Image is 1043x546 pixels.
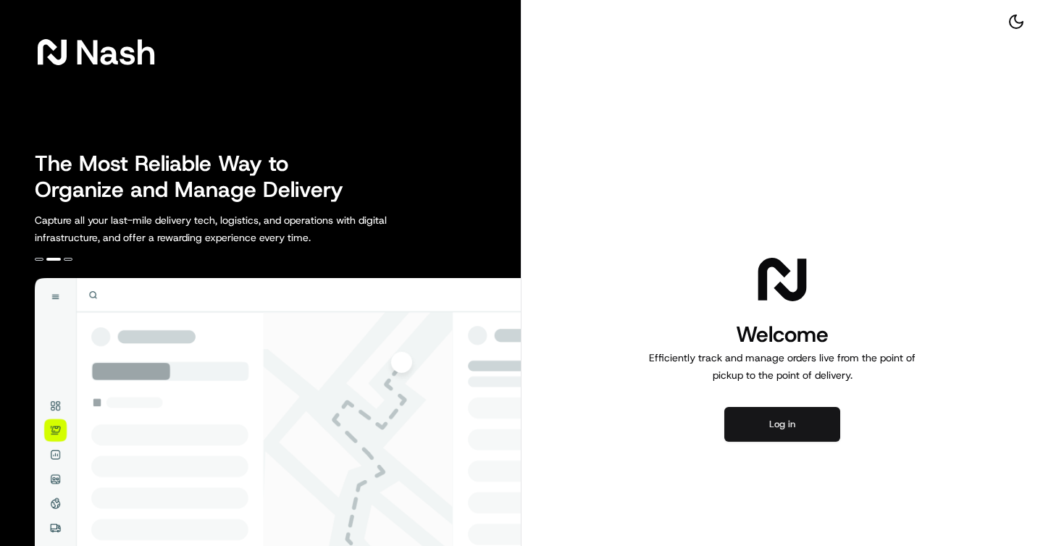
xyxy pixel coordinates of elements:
p: Capture all your last-mile delivery tech, logistics, and operations with digital infrastructure, ... [35,211,452,246]
span: Nash [75,38,156,67]
button: Log in [724,407,840,442]
p: Efficiently track and manage orders live from the point of pickup to the point of delivery. [643,349,921,384]
h1: Welcome [643,320,921,349]
h2: The Most Reliable Way to Organize and Manage Delivery [35,151,359,203]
